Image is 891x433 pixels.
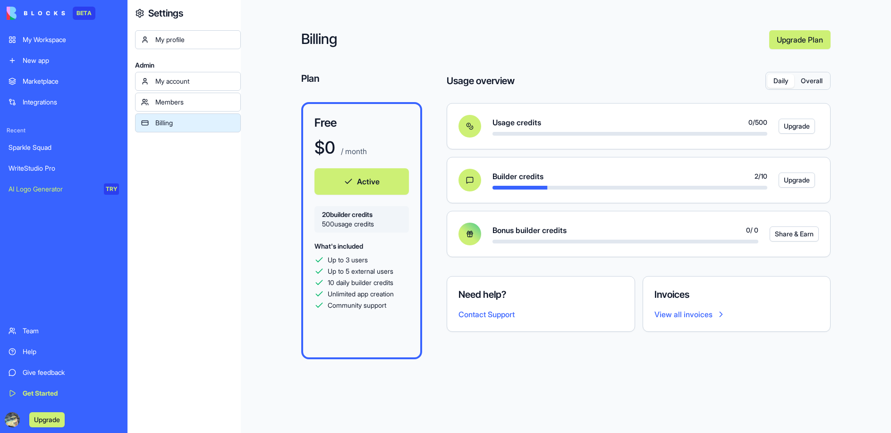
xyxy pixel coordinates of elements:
a: Give feedback [3,363,125,382]
button: Overall [794,74,829,88]
a: AI Logo GeneratorTRY [3,180,125,199]
a: Sparkle Squad [3,138,125,157]
span: Up to 3 users [328,255,368,265]
h4: Usage overview [447,74,515,87]
span: What's included [314,242,363,250]
h3: Free [314,115,409,130]
span: Admin [135,61,241,70]
img: ACg8ocJi4s3csVkQJrEF7Dw7aTkQ1RsSBzhglORpcjhmjYapA21fH1zKVQ=s96-c [5,412,20,427]
div: AI Logo Generator [8,184,97,194]
h4: Need help? [458,288,623,301]
a: Upgrade Plan [769,30,831,49]
h1: $ 0 [314,138,335,157]
a: Free$0 / monthActive20builder credits500usage creditsWhat's includedUp to 3 usersUp to 5 external... [301,102,422,359]
div: Sparkle Squad [8,143,119,152]
div: Integrations [23,97,119,107]
button: Upgrade [779,119,815,134]
span: Community support [328,301,386,310]
span: Unlimited app creation [328,289,394,299]
span: Builder credits [492,171,543,182]
button: Active [314,168,409,195]
span: 0 / 500 [748,118,767,127]
button: Share & Earn [770,226,819,242]
a: BETA [7,7,95,20]
div: Help [23,347,119,356]
div: Give feedback [23,368,119,377]
span: Usage credits [492,117,541,128]
span: Recent [3,127,125,134]
button: Contact Support [458,309,515,320]
span: 500 usage credits [322,219,401,229]
a: My profile [135,30,241,49]
h4: Settings [148,7,183,20]
a: Upgrade [29,415,65,424]
a: Help [3,342,125,361]
h2: Billing [301,30,762,49]
a: Team [3,321,125,340]
span: 20 builder credits [322,210,401,219]
div: Marketplace [23,77,119,86]
span: Up to 5 external users [328,267,393,276]
div: New app [23,56,119,65]
a: Marketplace [3,72,125,91]
div: Get Started [23,389,119,398]
button: Daily [767,74,794,88]
div: Members [155,97,235,107]
a: My Workspace [3,30,125,49]
a: Integrations [3,93,125,112]
a: Upgrade [779,119,807,134]
p: / month [339,146,367,157]
span: 0 / 0 [746,225,758,235]
div: TRY [104,183,119,195]
h4: Plan [301,72,422,85]
img: logo [7,7,65,20]
div: Team [23,326,119,336]
a: WriteStudio Pro [3,159,125,178]
div: My profile [155,35,235,44]
h4: Invoices [654,288,819,301]
a: Upgrade [779,173,807,188]
a: Members [135,93,241,112]
span: Bonus builder credits [492,225,567,236]
div: BETA [73,7,95,20]
button: Upgrade [779,173,815,188]
a: My account [135,72,241,91]
span: 10 daily builder credits [328,278,393,287]
div: My Workspace [23,35,119,44]
div: Billing [155,118,235,128]
button: Upgrade [29,412,65,427]
a: New app [3,51,125,70]
div: My account [155,77,235,86]
a: View all invoices [654,309,819,320]
a: Get Started [3,384,125,403]
span: 2 / 10 [755,172,767,181]
a: Billing [135,113,241,132]
div: WriteStudio Pro [8,164,119,173]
